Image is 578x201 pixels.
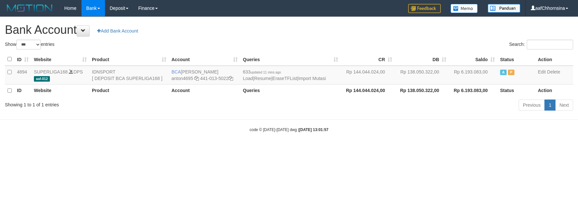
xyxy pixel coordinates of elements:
[89,66,169,85] td: IDNSPORT [ DEPOSIT BCA SUPERLIGA168 ]
[243,69,326,81] span: | | |
[5,23,573,36] h1: Bank Account
[555,100,573,111] a: Next
[169,84,240,97] th: Account
[449,53,497,66] th: Saldo: activate to sort column ascending
[509,40,573,49] label: Search:
[449,66,497,85] td: Rp 6.193.083,00
[273,76,297,81] a: EraseTFList
[395,66,449,85] td: Rp 138.050.322,00
[31,53,89,66] th: Website: activate to sort column ascending
[194,76,199,81] a: Copy anton4695 to clipboard
[250,71,281,74] span: updated 11 mins ago
[500,70,507,75] span: Active
[34,76,50,82] span: aaf-012
[169,66,240,85] td: [PERSON_NAME] 441-013-5022
[519,100,545,111] a: Previous
[408,4,441,13] img: Feedback.jpg
[169,53,240,66] th: Account: activate to sort column ascending
[538,69,546,74] a: Edit
[341,84,395,97] th: Rp 144.044.024,00
[535,84,573,97] th: Action
[34,69,68,74] a: SUPERLIGA168
[298,76,326,81] a: Import Mutasi
[31,66,89,85] td: DPS
[497,84,535,97] th: Status
[341,66,395,85] td: Rp 144.044.024,00
[535,53,573,66] th: Action
[171,76,193,81] a: anton4695
[254,76,271,81] a: Resume
[31,84,89,97] th: Website
[250,127,329,132] small: code © [DATE]-[DATE] dwg |
[243,69,281,74] span: 633
[229,76,233,81] a: Copy 4410135022 to clipboard
[171,69,181,74] span: BCA
[16,40,41,49] select: Showentries
[527,40,573,49] input: Search:
[544,100,556,111] a: 1
[341,53,395,66] th: CR: activate to sort column ascending
[299,127,328,132] strong: [DATE] 13:01:57
[547,69,560,74] a: Delete
[5,3,54,13] img: MOTION_logo.png
[14,66,31,85] td: 4894
[243,76,253,81] a: Load
[240,84,341,97] th: Queries
[14,53,31,66] th: ID: activate to sort column ascending
[89,53,169,66] th: Product: activate to sort column ascending
[240,53,341,66] th: Queries: activate to sort column ascending
[508,70,514,75] span: Paused
[5,40,54,49] label: Show entries
[497,53,535,66] th: Status
[395,53,449,66] th: DB: activate to sort column ascending
[89,84,169,97] th: Product
[5,99,236,108] div: Showing 1 to 1 of 1 entries
[14,84,31,97] th: ID
[488,4,520,13] img: panduan.png
[451,4,478,13] img: Button%20Memo.svg
[395,84,449,97] th: Rp 138.050.322,00
[449,84,497,97] th: Rp 6.193.083,00
[93,25,142,36] a: Add Bank Account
